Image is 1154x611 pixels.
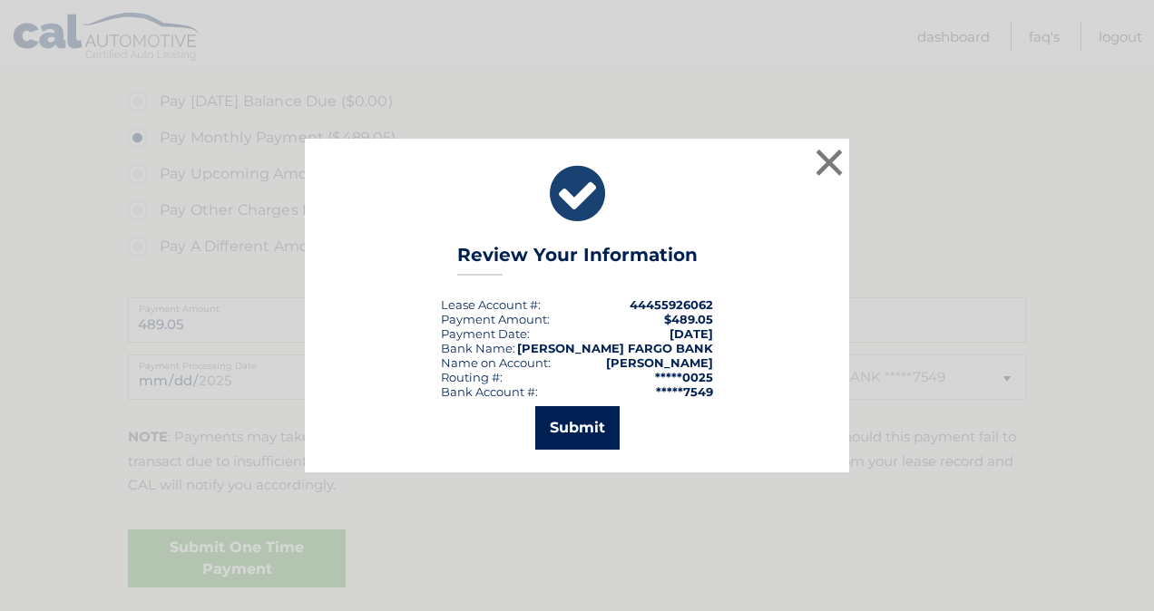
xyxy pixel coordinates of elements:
div: Routing #: [441,370,503,384]
div: : [441,326,530,341]
strong: [PERSON_NAME] [606,355,713,370]
div: Bank Account #: [441,384,538,399]
span: Payment Date [441,326,527,341]
strong: 44455926062 [630,297,713,312]
div: Bank Name: [441,341,515,355]
div: Payment Amount: [441,312,550,326]
h3: Review Your Information [457,244,698,276]
strong: [PERSON_NAME] FARGO BANK [517,341,713,355]
button: Submit [535,406,620,450]
div: Lease Account #: [441,297,541,312]
button: × [811,144,847,180]
span: $489.05 [664,312,713,326]
span: [DATE] [670,326,713,341]
div: Name on Account: [441,355,551,370]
